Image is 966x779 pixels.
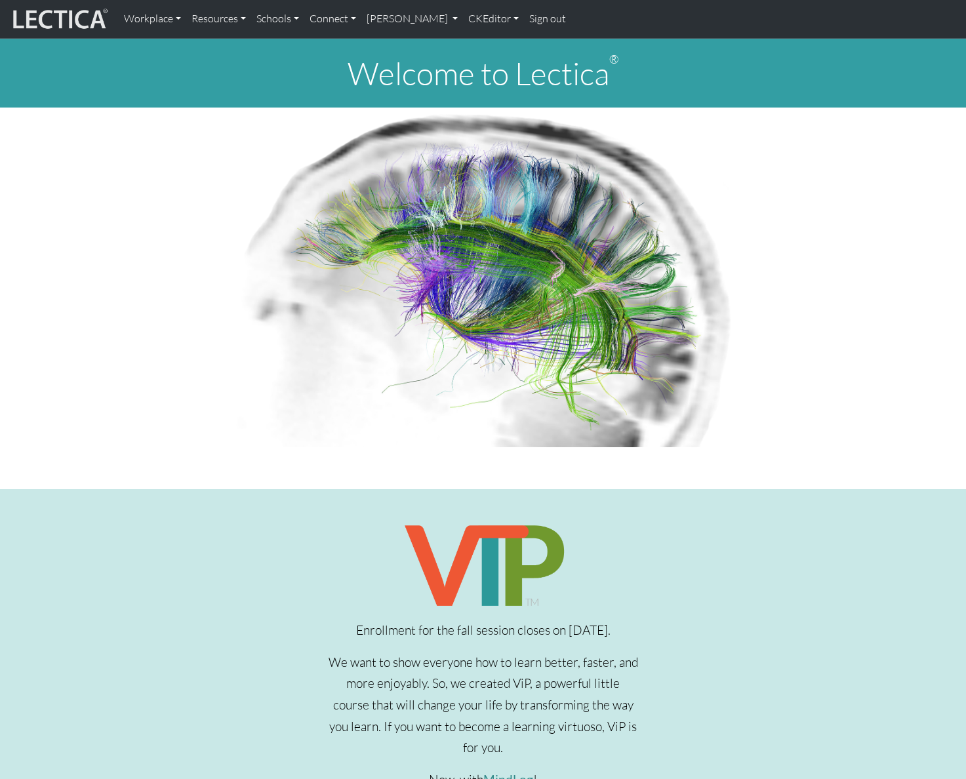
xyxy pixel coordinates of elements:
a: Connect [304,5,361,33]
a: Workplace [119,5,186,33]
a: [PERSON_NAME] [361,5,463,33]
a: CKEditor [463,5,524,33]
sup: ® [609,52,619,66]
a: Sign out [524,5,571,33]
p: We want to show everyone how to learn better, faster, and more enjoyably. So, we created ViP, a p... [327,652,639,759]
img: Human Connectome Project Image [228,108,738,447]
a: Schools [251,5,304,33]
a: Resources [186,5,251,33]
p: Enrollment for the fall session closes on [DATE]. [327,620,639,641]
img: lecticalive [10,7,108,31]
